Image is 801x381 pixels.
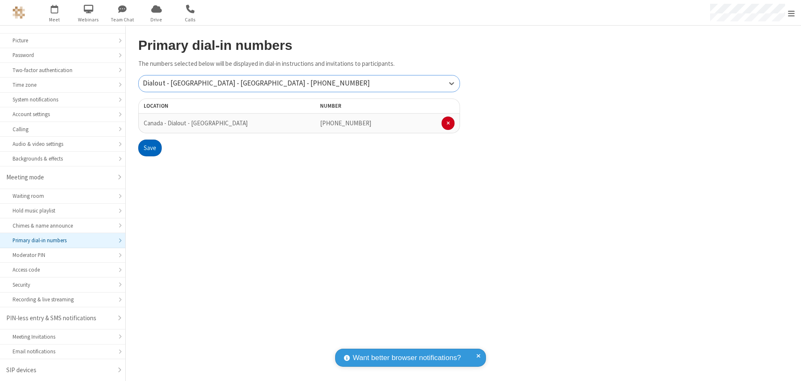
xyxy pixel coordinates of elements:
[13,222,113,230] div: Chimes & name announce
[107,16,138,23] span: Team Chat
[320,119,371,127] span: [PHONE_NUMBER]
[138,38,460,53] h2: Primary dial-in numbers
[13,81,113,89] div: Time zone
[73,16,104,23] span: Webinars
[13,207,113,215] div: Hold music playlist
[13,96,113,104] div: System notifications
[13,295,113,303] div: Recording & live streaming
[138,98,267,114] th: Location
[138,114,267,133] td: Canada - Dialout - [GEOGRAPHIC_DATA]
[143,78,370,88] span: Dialout - [GEOGRAPHIC_DATA] - [GEOGRAPHIC_DATA] - [PHONE_NUMBER]
[13,236,113,244] div: Primary dial-in numbers
[13,155,113,163] div: Backgrounds & effects
[141,16,172,23] span: Drive
[6,314,113,323] div: PIN-less entry & SMS notifications
[13,266,113,274] div: Access code
[6,173,113,182] div: Meeting mode
[13,110,113,118] div: Account settings
[13,192,113,200] div: Waiting room
[13,281,113,289] div: Security
[13,36,113,44] div: Picture
[6,365,113,375] div: SIP devices
[138,140,162,156] button: Save
[39,16,70,23] span: Meet
[175,16,206,23] span: Calls
[138,59,460,69] p: The numbers selected below will be displayed in dial-in instructions and invitations to participa...
[13,251,113,259] div: Moderator PIN
[13,125,113,133] div: Calling
[13,6,25,19] img: QA Selenium DO NOT DELETE OR CHANGE
[13,66,113,74] div: Two-factor authentication
[13,333,113,341] div: Meeting Invitations
[353,352,461,363] span: Want better browser notifications?
[13,347,113,355] div: Email notifications
[13,51,113,59] div: Password
[13,140,113,148] div: Audio & video settings
[315,98,460,114] th: Number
